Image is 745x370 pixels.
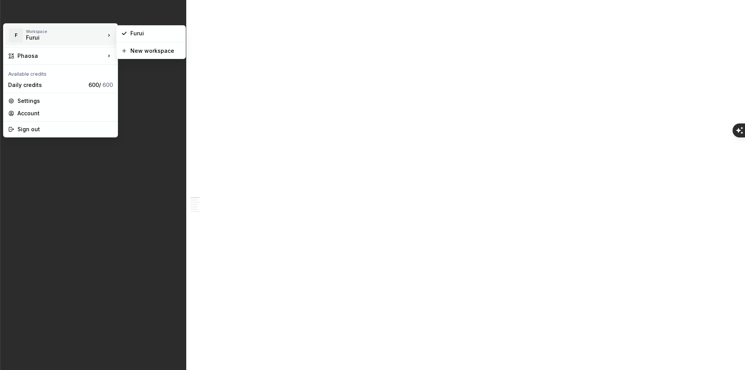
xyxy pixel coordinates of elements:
div: Settings [17,97,113,105]
div: Sign out [17,125,113,133]
span: 600 [102,82,113,88]
div: Account [17,109,113,117]
div: Available credits [5,66,116,79]
div: Phaosa [17,52,105,60]
span: 600 / [88,82,113,88]
div: F [9,28,23,42]
div: Furui [130,30,181,37]
div: Workspace [26,29,105,34]
div: Daily credits [8,81,85,89]
div: New workspace [130,47,181,55]
div: Furui [26,34,92,42]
